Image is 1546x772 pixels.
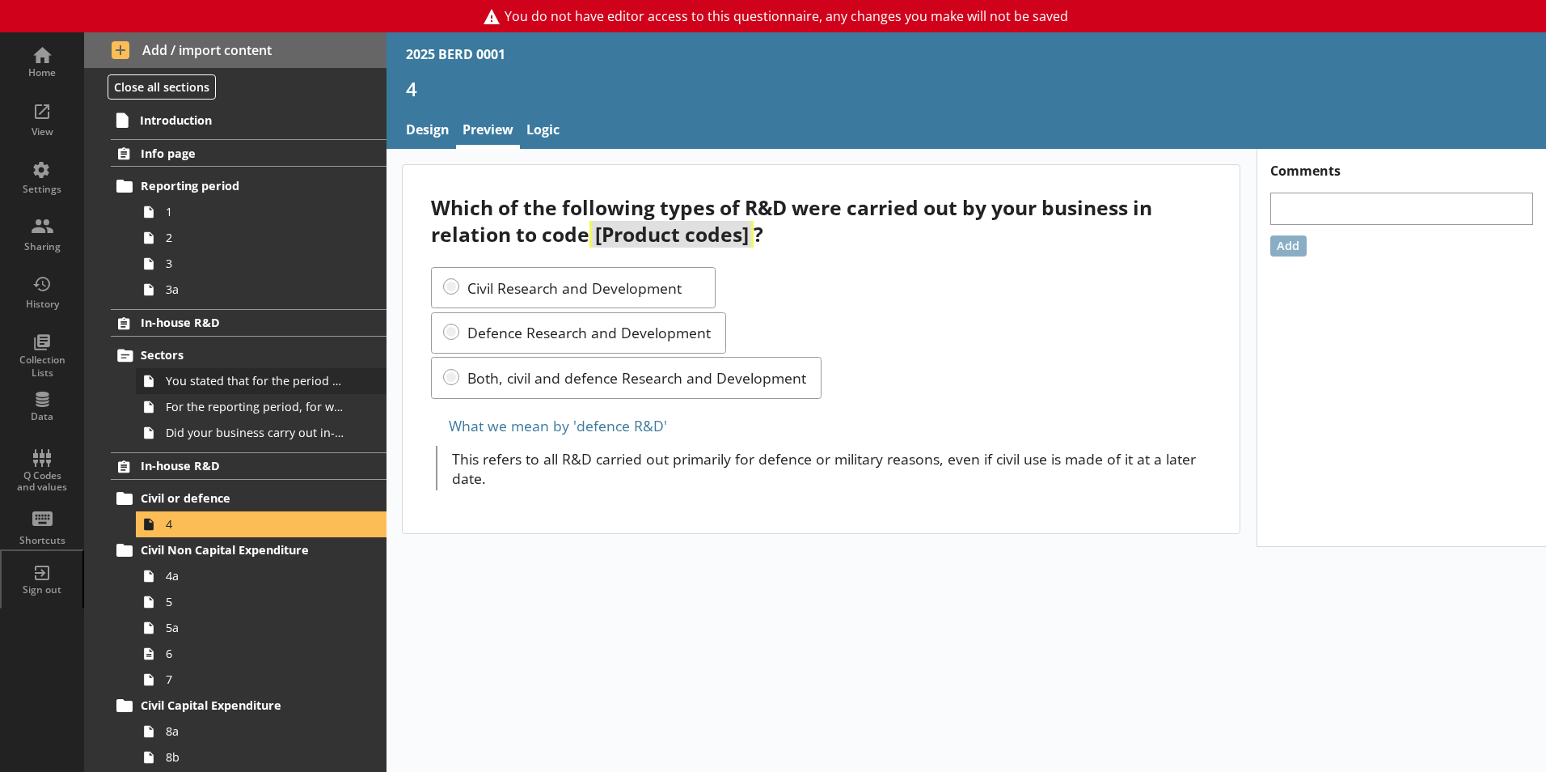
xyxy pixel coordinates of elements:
li: Info pageReporting period1233a [84,139,386,302]
span: Civil Capital Expenditure [141,698,339,713]
div: Which of the following types of R&D were carried out by your business in relation to code ? [431,194,1211,248]
span: Civil Non Capital Expenditure [141,542,339,558]
li: In-house R&DSectorsYou stated that for the period [From] to [To], [Ru Name] carried out in-house ... [84,309,386,446]
a: 3a [136,277,386,303]
span: Civil or defence [141,490,339,506]
span: Add / import content [112,41,360,59]
a: For the reporting period, for which of the following product codes has your business carried out ... [136,394,386,420]
span: 1 [166,204,345,219]
span: Info page [141,146,339,161]
div: Sharing [14,240,70,253]
a: 7 [136,667,386,693]
span: In-house R&D [141,315,339,330]
a: 2 [136,225,386,251]
div: What we mean by 'defence R&D' [431,413,1211,439]
span: 5a [166,620,345,635]
span: 8a [166,723,345,739]
a: Did your business carry out in-house R&D for any other product codes? [136,420,386,446]
a: 3 [136,251,386,277]
li: SectorsYou stated that for the period [From] to [To], [Ru Name] carried out in-house R&D. Is this... [118,342,386,446]
span: 7 [166,672,345,687]
span: Reporting period [141,178,339,193]
span: 4a [166,568,345,583]
a: In-house R&D [111,452,386,480]
a: Design [399,114,456,149]
h1: 4 [406,76,1527,101]
span: Sectors [141,347,339,363]
span: [Product codes] [592,221,750,248]
span: For the reporting period, for which of the following product codes has your business carried out ... [166,399,345,414]
div: Data [14,410,70,423]
span: In-house R&D [141,458,339,473]
button: Close all sections [108,74,216,100]
span: 2 [166,230,345,245]
button: Add / import content [84,32,386,68]
a: 8a [136,719,386,744]
span: 8b [166,749,345,765]
span: 3 [166,256,345,271]
a: 8b [136,744,386,770]
a: 4 [136,511,386,537]
div: Shortcuts [14,534,70,547]
span: 3a [166,282,345,297]
a: 4a [136,563,386,589]
div: History [14,298,70,311]
p: This refers to all R&D carried out primarily for defence or military reasons, even if civil use i... [452,449,1211,488]
a: Civil Capital Expenditure [111,693,386,719]
a: Info page [111,139,386,167]
a: Introduction [110,107,386,133]
li: Civil Non Capital Expenditure4a55a67 [118,537,386,693]
a: 1 [136,199,386,225]
a: Civil Non Capital Expenditure [111,537,386,563]
div: Sign out [14,583,70,596]
span: Did your business carry out in-house R&D for any other product codes? [166,425,345,440]
div: Home [14,66,70,79]
a: Sectors [111,342,386,368]
li: Civil or defence4 [118,486,386,537]
a: Reporting period [111,173,386,199]
li: Reporting period1233a [118,173,386,303]
span: 6 [166,646,345,661]
a: In-house R&D [111,309,386,337]
a: Preview [456,114,520,149]
a: You stated that for the period [From] to [To], [Ru Name] carried out in-house R&D. Is this correct? [136,368,386,394]
div: 2025 BERD 0001 [406,45,505,63]
div: Collection Lists [14,354,70,379]
div: Q Codes and values [14,470,70,494]
span: You stated that for the period [From] to [To], [Ru Name] carried out in-house R&D. Is this correct? [166,373,345,388]
span: Introduction [140,112,339,128]
div: View [14,125,70,138]
a: 5a [136,615,386,641]
span: 5 [166,594,345,609]
a: Civil or defence [111,486,386,511]
span: 4 [166,516,345,532]
a: 5 [136,589,386,615]
a: Logic [520,114,566,149]
div: Settings [14,183,70,196]
a: 6 [136,641,386,667]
